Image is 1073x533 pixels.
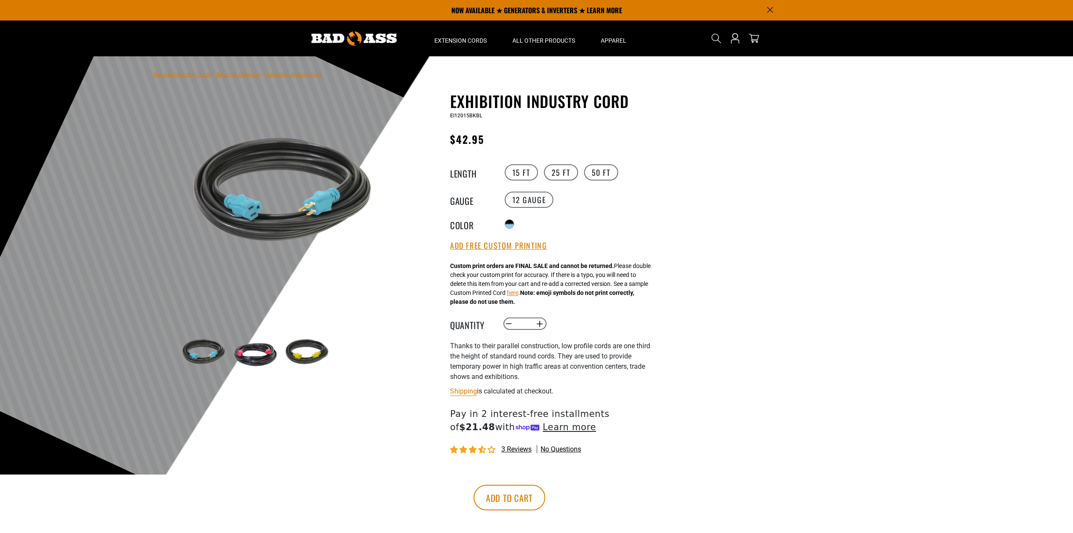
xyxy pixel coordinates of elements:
[179,94,384,300] img: black teal
[588,20,639,56] summary: Apparel
[179,329,228,378] img: black teal
[282,329,331,378] img: black yellow
[422,20,500,56] summary: Extension Cords
[213,72,215,78] span: ›
[450,385,659,397] div: is calculated at checkout.
[450,318,493,329] label: Quantity
[450,446,497,454] span: 3.67 stars
[450,218,493,230] legend: Color
[311,32,397,46] img: Bad Ass Extension Cords
[501,445,532,453] span: 3 reviews
[541,445,581,454] span: No questions
[450,262,651,306] div: Please double check your custom print for accuracy. If there is a typo, you will need to delete t...
[450,194,493,205] legend: Gauge
[450,241,547,250] button: Add Free Custom Printing
[450,289,634,305] strong: Note: emoji symbols do not print correctly, please do not use them.
[544,164,578,181] label: 25 FT
[512,37,575,44] span: All Other Products
[710,32,723,45] summary: Search
[584,164,618,181] label: 50 FT
[507,288,518,297] button: here
[450,167,493,178] legend: Length
[474,485,545,510] button: Add to cart
[154,72,211,78] a: Bad Ass Extension Cords
[450,262,614,269] strong: Custom print orders are FINAL SALE and cannot be returned.
[154,69,322,79] nav: breadcrumbs
[505,192,554,208] label: 12 Gauge
[601,37,626,44] span: Apparel
[216,72,262,78] a: Return to Collection
[450,92,659,110] h1: Exhibition Industry Cord
[450,131,484,147] span: $42.95
[450,387,477,395] a: Shipping
[450,341,659,382] p: Thanks to their parallel construction, low profile cords are one third the height of standard rou...
[267,72,322,78] span: Exhibition Industry Cord
[505,164,538,181] label: 15 FT
[263,72,265,78] span: ›
[500,20,588,56] summary: All Other Products
[230,329,280,378] img: black red
[450,113,482,119] span: EI12015BKBL
[434,37,487,44] span: Extension Cords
